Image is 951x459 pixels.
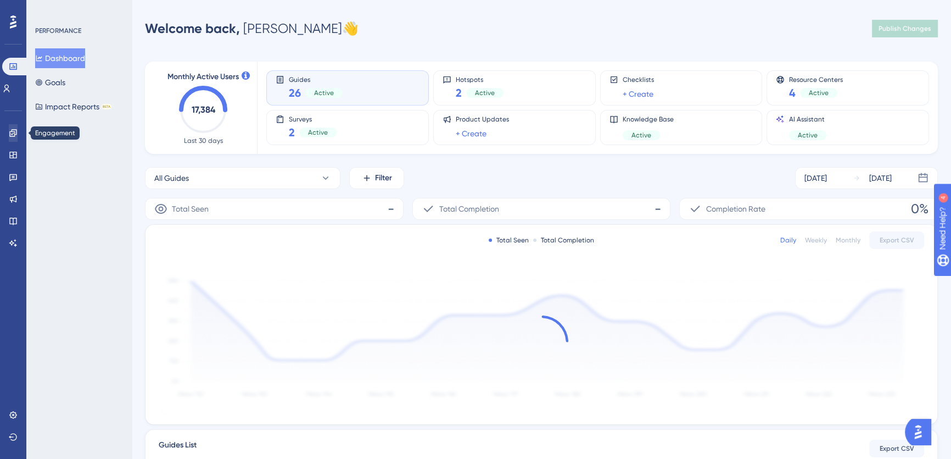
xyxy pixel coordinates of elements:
span: Active [798,131,818,140]
span: 4 [789,85,796,101]
span: Hotspots [456,75,504,83]
span: Export CSV [880,444,914,453]
span: - [654,200,661,218]
span: Monthly Active Users [167,70,239,84]
span: Active [308,128,328,137]
text: 17,384 [192,104,216,115]
span: All Guides [154,172,189,185]
span: Welcome back, [145,20,240,36]
span: 2 [456,85,462,101]
span: Active [809,89,829,97]
span: Knowledge Base [623,115,674,124]
div: Daily [780,236,796,245]
span: Export CSV [880,236,914,245]
div: Monthly [836,236,860,245]
button: Publish Changes [872,20,938,37]
span: 0% [911,200,928,218]
button: Dashboard [35,48,85,68]
a: + Create [623,87,653,101]
span: Active [631,131,651,140]
button: Impact ReportsBETA [35,97,111,117]
span: Active [314,89,334,97]
span: Publish Changes [879,24,931,33]
span: Last 30 days [184,136,223,145]
span: Guides List [159,439,197,458]
span: Total Seen [172,202,209,215]
div: Total Seen [489,236,529,245]
span: Checklists [623,75,654,84]
div: [PERSON_NAME] 👋 [145,20,359,37]
div: PERFORMANCE [35,26,81,35]
iframe: UserGuiding AI Assistant Launcher [905,416,938,449]
button: Export CSV [869,231,924,249]
span: Active [475,89,495,97]
button: Filter [349,167,404,189]
div: 4 [76,5,80,14]
span: 2 [289,125,295,140]
span: Product Updates [456,115,509,124]
div: BETA [102,104,111,109]
a: + Create [456,127,486,140]
span: Need Help? [26,3,69,16]
button: Goals [35,73,65,92]
span: Resource Centers [789,75,843,83]
span: - [388,200,394,218]
span: Surveys [289,115,337,123]
div: [DATE] [804,172,827,185]
span: AI Assistant [789,115,826,124]
span: Total Completion [439,202,499,215]
span: 26 [289,85,301,101]
button: Export CSV [869,440,924,457]
span: Guides [289,75,343,83]
div: Weekly [805,236,827,245]
span: Filter [375,172,392,185]
span: Completion Rate [706,202,765,215]
div: [DATE] [869,172,892,185]
button: All Guides [145,167,340,189]
div: Total Completion [533,236,594,245]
